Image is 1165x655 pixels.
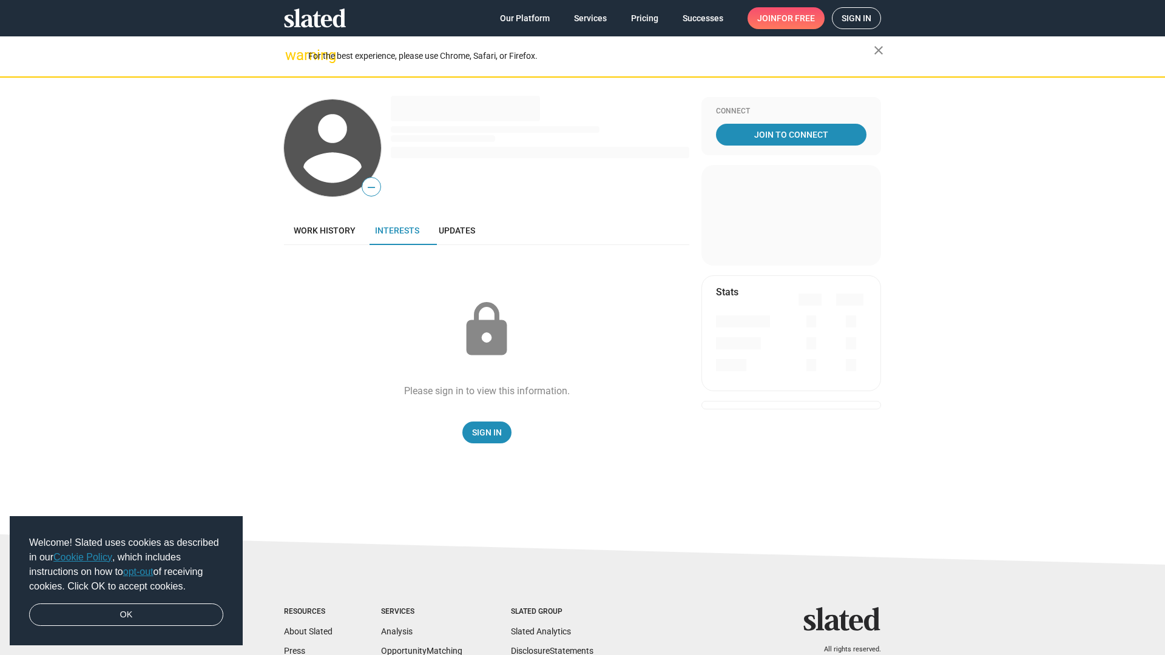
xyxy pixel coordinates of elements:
a: Work history [284,216,365,245]
span: — [362,180,380,195]
a: Cookie Policy [53,552,112,562]
span: Pricing [631,7,658,29]
div: cookieconsent [10,516,243,646]
a: Analysis [381,626,413,636]
mat-icon: warning [285,48,300,62]
span: Work history [294,226,356,235]
div: Please sign in to view this information. [404,385,570,397]
mat-icon: lock [456,300,517,360]
a: Sign in [832,7,881,29]
a: Join To Connect [716,124,866,146]
a: opt-out [123,566,154,577]
a: Joinfor free [748,7,825,29]
span: Our Platform [500,7,550,29]
a: Pricing [621,7,668,29]
span: for free [777,7,815,29]
div: Resources [284,607,333,617]
span: Join [757,7,815,29]
span: Sign In [472,422,502,443]
a: Slated Analytics [511,626,571,636]
span: Updates [439,226,475,235]
span: Interests [375,226,419,235]
a: dismiss cookie message [29,603,223,626]
div: Connect [716,107,866,116]
a: Interests [365,216,429,245]
div: Services [381,607,462,617]
a: Updates [429,216,485,245]
a: Services [564,7,616,29]
span: Services [574,7,607,29]
a: Successes [673,7,733,29]
a: Our Platform [490,7,559,29]
span: Sign in [842,8,871,29]
div: For the best experience, please use Chrome, Safari, or Firefox. [308,48,874,64]
mat-icon: close [871,43,886,58]
span: Join To Connect [718,124,864,146]
div: Slated Group [511,607,593,617]
a: Sign In [462,422,512,443]
a: About Slated [284,626,333,636]
span: Successes [683,7,723,29]
span: Welcome! Slated uses cookies as described in our , which includes instructions on how to of recei... [29,536,223,594]
mat-card-title: Stats [716,286,738,298]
